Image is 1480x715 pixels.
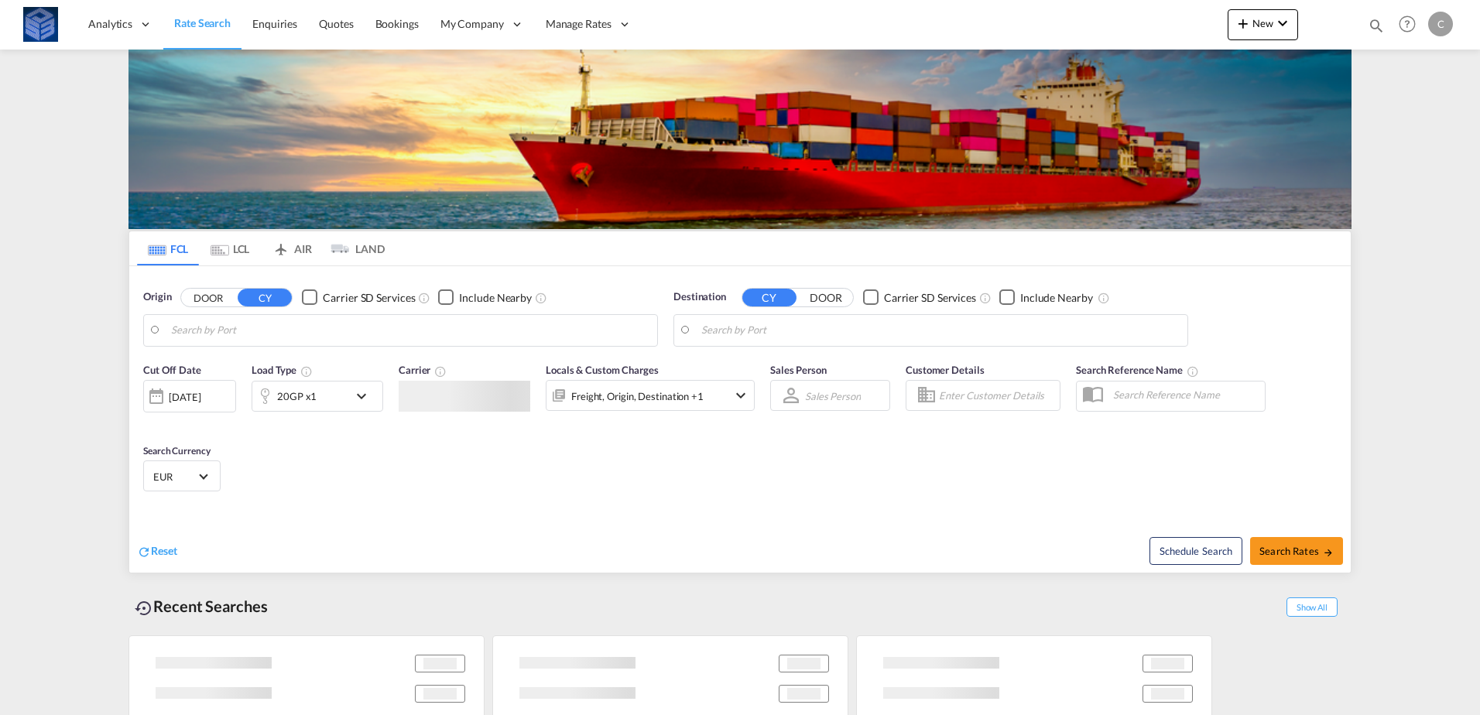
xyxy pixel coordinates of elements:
md-icon: Unchecked: Ignores neighbouring ports when fetching rates.Checked : Includes neighbouring ports w... [1098,292,1110,304]
md-icon: icon-arrow-right [1323,547,1334,558]
div: C [1428,12,1453,36]
md-icon: icon-plus 400-fg [1234,14,1252,32]
md-icon: icon-chevron-down [731,386,750,405]
span: EUR [153,470,197,484]
md-checkbox: Checkbox No Ink [302,289,415,306]
button: Note: By default Schedule search will only considerorigin ports, destination ports and cut off da... [1149,537,1242,565]
div: icon-magnify [1368,17,1385,40]
div: Origin DOOR CY Checkbox No InkUnchecked: Search for CY (Container Yard) services for all selected... [129,266,1351,573]
span: Destination [673,289,726,305]
span: Origin [143,289,171,305]
button: DOOR [799,289,853,306]
md-icon: Unchecked: Search for CY (Container Yard) services for all selected carriers.Checked : Search for... [979,292,992,304]
md-icon: icon-chevron-down [1273,14,1292,32]
button: CY [238,289,292,306]
div: 20GP x1 [277,385,317,407]
span: Search Currency [143,445,211,457]
span: Load Type [252,364,313,376]
md-tab-item: LAND [323,231,385,265]
md-icon: icon-refresh [137,545,151,559]
md-checkbox: Checkbox No Ink [999,289,1093,306]
div: Include Nearby [1020,290,1093,306]
span: Quotes [319,17,353,30]
span: My Company [440,16,504,32]
md-checkbox: Checkbox No Ink [438,289,532,306]
input: Search Reference Name [1105,383,1265,406]
div: Carrier SD Services [323,290,415,306]
img: fff785d0086311efa2d3e168b14c2f64.png [23,7,58,42]
md-icon: icon-magnify [1368,17,1385,34]
button: CY [742,289,797,306]
md-select: Select Currency: € EUREuro [152,465,212,487]
span: Locals & Custom Charges [546,364,659,376]
div: Carrier SD Services [884,290,976,306]
md-icon: Unchecked: Search for CY (Container Yard) services for all selected carriers.Checked : Search for... [418,292,430,304]
div: 20GP x1icon-chevron-down [252,381,383,412]
md-icon: Your search will be saved by the below given name [1187,365,1199,378]
span: Sales Person [770,364,827,376]
md-datepicker: Select [143,411,155,432]
span: Reset [151,544,177,557]
div: Help [1394,11,1428,39]
span: Analytics [88,16,132,32]
button: Search Ratesicon-arrow-right [1250,537,1343,565]
div: Freight Origin Destination Factory Stuffingicon-chevron-down [546,380,755,411]
md-pagination-wrapper: Use the left and right arrow keys to navigate between tabs [137,231,385,265]
span: Search Rates [1259,545,1334,557]
span: Carrier [399,364,447,376]
md-checkbox: Checkbox No Ink [863,289,976,306]
div: [DATE] [169,390,200,404]
md-tab-item: AIR [261,231,323,265]
md-icon: Unchecked: Ignores neighbouring ports when fetching rates.Checked : Includes neighbouring ports w... [535,292,547,304]
div: Freight Origin Destination Factory Stuffing [571,385,704,407]
md-tab-item: FCL [137,231,199,265]
div: icon-refreshReset [137,543,177,560]
input: Search by Port [171,319,649,342]
button: icon-plus 400-fgNewicon-chevron-down [1228,9,1298,40]
span: Bookings [375,17,419,30]
div: [DATE] [143,380,236,412]
input: Search by Port [701,319,1180,342]
md-icon: icon-chevron-down [352,387,379,405]
span: Customer Details [906,364,984,376]
span: Manage Rates [546,16,612,32]
button: DOOR [181,289,235,306]
span: Help [1394,11,1420,37]
span: Rate Search [174,16,231,29]
md-select: Sales Person [803,385,862,407]
md-tab-item: LCL [199,231,261,265]
span: Cut Off Date [143,364,201,376]
md-icon: icon-information-outline [300,365,313,378]
div: Recent Searches [128,589,274,624]
span: Search Reference Name [1076,364,1199,376]
md-icon: The selected Trucker/Carrierwill be displayed in the rate results If the rates are from another f... [434,365,447,378]
div: Include Nearby [459,290,532,306]
span: Show All [1286,597,1338,617]
span: New [1234,17,1292,29]
span: Enquiries [252,17,297,30]
input: Enter Customer Details [939,384,1055,407]
img: LCL+%26+FCL+BACKGROUND.png [128,50,1352,229]
md-icon: icon-backup-restore [135,599,153,617]
md-icon: icon-airplane [272,240,290,251]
